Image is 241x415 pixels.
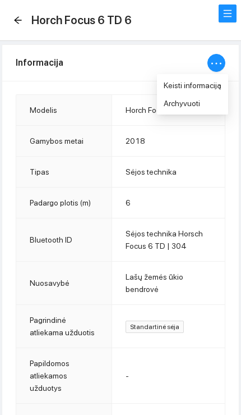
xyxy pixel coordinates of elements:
span: Nuosavybė [30,279,69,288]
div: Informacija [16,47,207,79]
span: Horch Focus 6 TD 6 [126,106,194,115]
div: Atgal [13,16,22,25]
span: Gamybos metai [30,136,84,145]
span: Archyvuoti [164,97,221,110]
span: Bluetooth ID [30,235,72,244]
span: Lašų žemės ūkio bendrovė [126,272,183,294]
span: Pagrindinė atliekama užduotis [30,316,95,337]
span: Tipas [30,167,49,176]
button: menu [219,4,237,22]
span: Sėjos technika Horsch Focus 6 TD | 304 [126,229,203,250]
span: 6 [126,198,131,207]
span: ellipsis [210,57,223,72]
span: arrow-left [13,16,22,25]
span: Horch Focus 6 TD 6 [31,11,132,29]
span: 2018 [126,136,145,145]
span: - [126,371,129,380]
span: Sėjos technika [126,167,177,176]
span: Keisti informaciją [164,79,221,92]
span: Padargo plotis (m) [30,198,91,207]
span: Papildomos atliekamos užduotys [30,359,69,393]
button: ellipsis [207,54,225,72]
span: Standartinė sėja [126,321,184,333]
span: Modelis [30,106,57,115]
